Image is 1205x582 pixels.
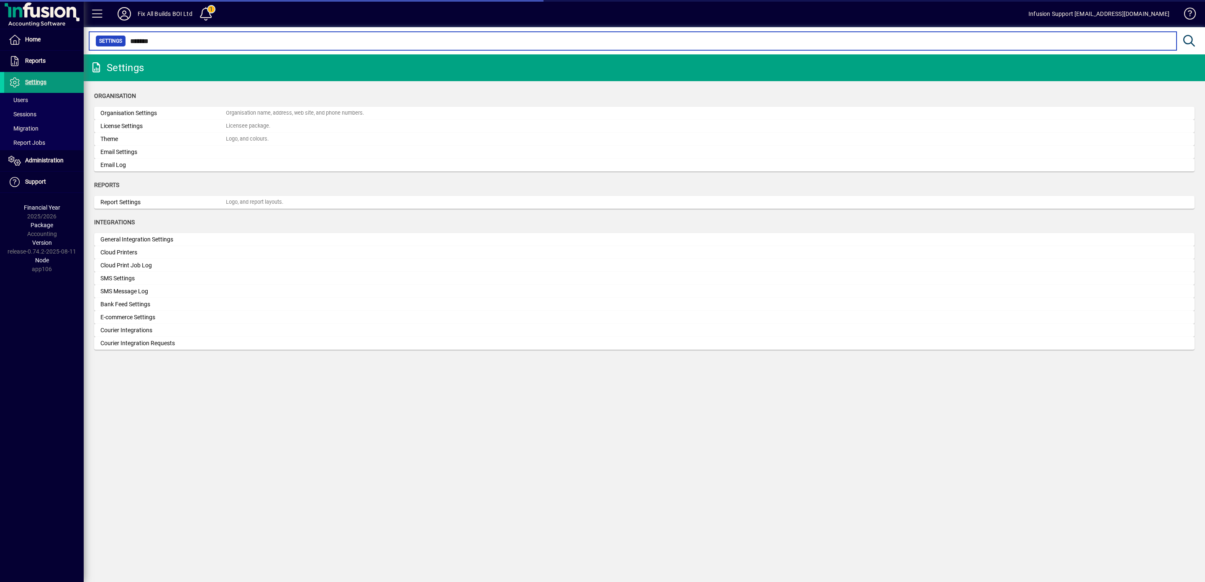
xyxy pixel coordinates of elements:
a: Courier Integration Requests [94,337,1195,350]
a: SMS Message Log [94,285,1195,298]
div: Theme [100,135,226,144]
a: ThemeLogo, and colours. [94,133,1195,146]
div: Email Log [100,161,226,169]
a: Users [4,93,84,107]
div: Organisation Settings [100,109,226,118]
div: Cloud Printers [100,248,226,257]
div: Logo, and report layouts. [226,198,283,206]
a: Cloud Print Job Log [94,259,1195,272]
span: Integrations [94,219,135,226]
a: Support [4,172,84,192]
div: Logo, and colours. [226,135,269,143]
a: Organisation SettingsOrganisation name, address, web site, and phone numbers. [94,107,1195,120]
div: Infusion Support [EMAIL_ADDRESS][DOMAIN_NAME] [1028,7,1169,21]
div: Bank Feed Settings [100,300,226,309]
a: Report SettingsLogo, and report layouts. [94,196,1195,209]
div: Organisation name, address, web site, and phone numbers. [226,109,364,117]
div: Report Settings [100,198,226,207]
div: Fix All Builds BOI Ltd [138,7,192,21]
span: Version [32,239,52,246]
a: Home [4,29,84,50]
div: Cloud Print Job Log [100,261,226,270]
a: Reports [4,51,84,72]
span: Settings [99,37,122,45]
span: Reports [94,182,119,188]
span: Home [25,36,41,43]
div: Courier Integration Requests [100,339,226,348]
span: Package [31,222,53,228]
span: Financial Year [24,204,60,211]
div: E-commerce Settings [100,313,226,322]
a: Migration [4,121,84,136]
a: Courier Integrations [94,324,1195,337]
span: Node [35,257,49,264]
span: Settings [25,79,46,85]
button: Profile [111,6,138,21]
span: Migration [8,125,38,132]
div: License Settings [100,122,226,131]
a: General Integration Settings [94,233,1195,246]
a: Knowledge Base [1178,2,1195,29]
a: Report Jobs [4,136,84,150]
span: Support [25,178,46,185]
a: Bank Feed Settings [94,298,1195,311]
div: Licensee package. [226,122,270,130]
div: General Integration Settings [100,235,226,244]
a: Administration [4,150,84,171]
a: Cloud Printers [94,246,1195,259]
div: SMS Settings [100,274,226,283]
span: Sessions [8,111,36,118]
div: SMS Message Log [100,287,226,296]
span: Reports [25,57,46,64]
a: License SettingsLicensee package. [94,120,1195,133]
div: Courier Integrations [100,326,226,335]
a: Sessions [4,107,84,121]
div: Settings [90,61,144,74]
a: E-commerce Settings [94,311,1195,324]
a: Email Log [94,159,1195,172]
a: Email Settings [94,146,1195,159]
div: Email Settings [100,148,226,156]
span: Administration [25,157,64,164]
span: Organisation [94,92,136,99]
span: Report Jobs [8,139,45,146]
span: Users [8,97,28,103]
a: SMS Settings [94,272,1195,285]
